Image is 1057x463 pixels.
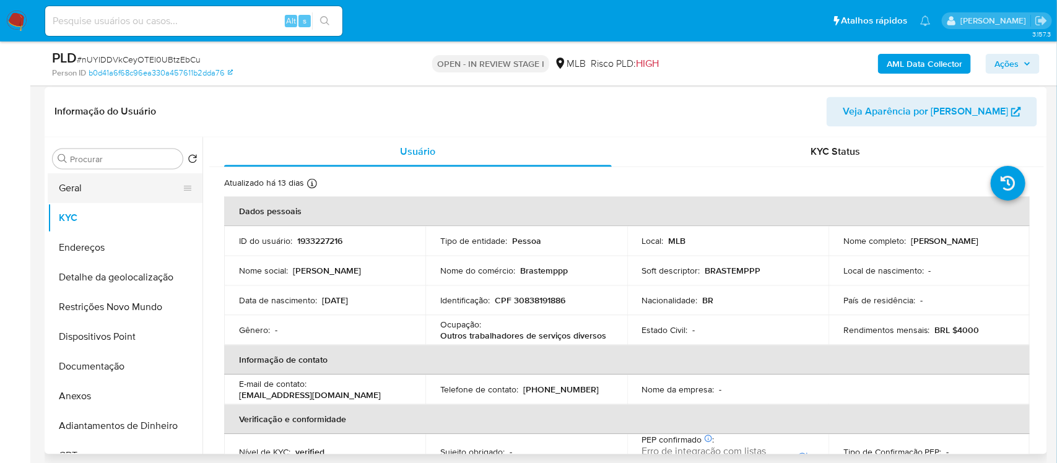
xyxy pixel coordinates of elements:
[224,405,1030,435] th: Verificação e conformidade
[440,331,606,342] p: Outros trabalhadores de serviços diversos
[48,204,202,233] button: KYC
[48,174,193,204] button: Geral
[642,384,715,396] p: Nome da empresa :
[591,57,659,71] span: Risco PLD:
[52,48,77,67] b: PLD
[887,54,962,74] b: AML Data Collector
[275,325,277,336] p: -
[510,447,512,458] p: -
[642,435,715,446] p: PEP confirmado :
[669,236,686,247] p: MLB
[48,233,202,263] button: Endereços
[440,295,490,306] p: Identificação :
[843,97,1008,127] span: Veja Aparência por [PERSON_NAME]
[70,154,178,165] input: Procurar
[188,154,198,168] button: Retornar ao pedido padrão
[986,54,1040,74] button: Ações
[54,106,156,118] h1: Informação do Usuário
[224,178,304,189] p: Atualizado há 13 dias
[960,15,1030,27] p: giovanna.petenuci@mercadolivre.com
[935,325,980,336] p: BRL $4000
[440,447,505,458] p: Sujeito obrigado :
[297,236,342,247] p: 1933227216
[303,15,307,27] span: s
[523,384,599,396] p: [PHONE_NUMBER]
[878,54,971,74] button: AML Data Collector
[1032,29,1051,39] span: 3.157.3
[440,236,507,247] p: Tipo de entidade :
[512,236,541,247] p: Pessoa
[554,57,586,71] div: MLB
[642,295,698,306] p: Nacionalidade :
[77,53,201,66] span: # nUYIDDVkCeyOTEl0UBtzEbCu
[994,54,1019,74] span: Ações
[401,145,436,159] span: Usuário
[239,295,317,306] p: Data de nascimento :
[239,447,290,458] p: Nível de KYC :
[48,293,202,322] button: Restrições Novo Mundo
[693,325,695,336] p: -
[843,236,906,247] p: Nome completo :
[843,266,924,277] p: Local de nascimento :
[947,447,949,458] p: -
[843,295,915,306] p: País de residência :
[224,197,1030,227] th: Dados pessoais
[239,266,288,277] p: Nome social :
[911,236,979,247] p: [PERSON_NAME]
[1035,14,1048,27] a: Sair
[842,14,908,27] span: Atalhos rápidos
[58,154,67,164] button: Procurar
[239,390,381,401] p: [EMAIL_ADDRESS][DOMAIN_NAME]
[89,67,233,79] a: b0d41a6f68c96ea330a457611b2dda76
[811,145,860,159] span: KYC Status
[48,412,202,441] button: Adiantamentos de Dinheiro
[642,236,664,247] p: Local :
[239,379,307,390] p: E-mail de contato :
[45,13,342,29] input: Pesquise usuários ou casos...
[440,319,481,331] p: Ocupação :
[920,295,923,306] p: -
[293,266,361,277] p: [PERSON_NAME]
[827,97,1037,127] button: Veja Aparência por [PERSON_NAME]
[705,266,761,277] p: BRASTEMPPP
[929,266,931,277] p: -
[286,15,296,27] span: Alt
[642,325,688,336] p: Estado Civil :
[52,67,86,79] b: Person ID
[48,352,202,382] button: Documentação
[224,345,1030,375] th: Informação de contato
[495,295,565,306] p: CPF 30838191886
[432,55,549,72] p: OPEN - IN REVIEW STAGE I
[48,322,202,352] button: Dispositivos Point
[295,447,324,458] p: verified
[843,447,942,458] p: Tipo de Confirmação PEP :
[720,384,722,396] p: -
[520,266,568,277] p: Brastemppp
[48,382,202,412] button: Anexos
[239,236,292,247] p: ID do usuário :
[239,325,270,336] p: Gênero :
[642,266,700,277] p: Soft descriptor :
[322,295,348,306] p: [DATE]
[920,15,931,26] a: Notificações
[843,325,930,336] p: Rendimentos mensais :
[636,56,659,71] span: HIGH
[703,295,714,306] p: BR
[312,12,337,30] button: search-icon
[440,266,515,277] p: Nome do comércio :
[48,263,202,293] button: Detalhe da geolocalização
[440,384,518,396] p: Telefone de contato :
